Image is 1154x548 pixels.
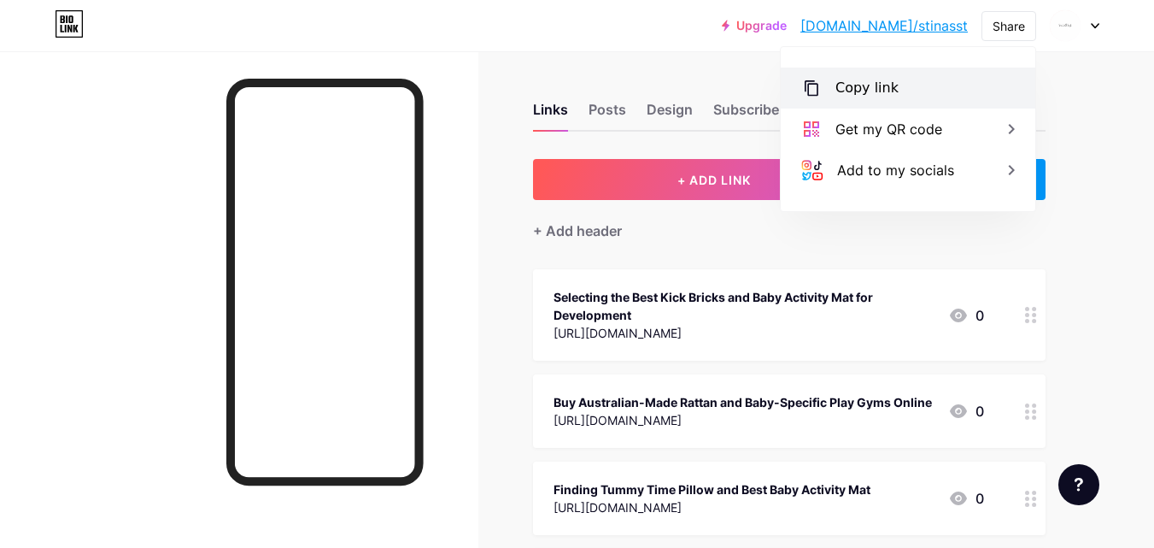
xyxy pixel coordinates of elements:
[533,159,896,200] button: + ADD LINK
[1049,9,1081,42] img: Stinas Style
[554,288,934,324] div: Selecting the Best Kick Bricks and Baby Activity Mat for Development
[800,15,968,36] a: [DOMAIN_NAME]/stinasst
[993,17,1025,35] div: Share
[589,99,626,130] div: Posts
[837,160,954,180] div: Add to my socials
[554,480,870,498] div: Finding Tummy Time Pillow and Best Baby Activity Mat
[948,488,984,509] div: 0
[722,19,787,32] a: Upgrade
[647,99,693,130] div: Design
[835,78,899,98] div: Copy link
[533,221,622,241] div: + Add header
[533,99,568,130] div: Links
[835,119,942,139] div: Get my QR code
[554,324,934,342] div: [URL][DOMAIN_NAME]
[554,498,870,516] div: [URL][DOMAIN_NAME]
[677,173,751,187] span: + ADD LINK
[948,305,984,326] div: 0
[713,99,792,130] div: Subscribers
[554,411,932,429] div: [URL][DOMAIN_NAME]
[554,393,932,411] div: Buy Australian-Made Rattan and Baby-Specific Play Gyms Online
[948,401,984,421] div: 0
